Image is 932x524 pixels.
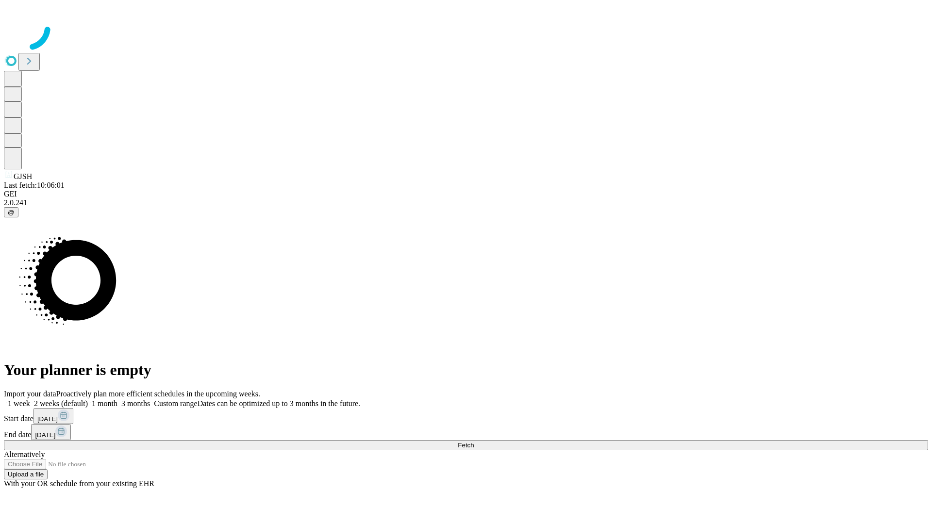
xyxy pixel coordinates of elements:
[4,190,928,198] div: GEI
[4,181,65,189] span: Last fetch: 10:06:01
[4,424,928,440] div: End date
[4,440,928,450] button: Fetch
[8,209,15,216] span: @
[4,198,928,207] div: 2.0.241
[154,399,197,408] span: Custom range
[198,399,360,408] span: Dates can be optimized up to 3 months in the future.
[35,431,55,439] span: [DATE]
[92,399,117,408] span: 1 month
[37,415,58,423] span: [DATE]
[4,207,18,217] button: @
[4,469,48,479] button: Upload a file
[14,172,32,180] span: GJSH
[4,408,928,424] div: Start date
[458,442,474,449] span: Fetch
[8,399,30,408] span: 1 week
[4,450,45,458] span: Alternatively
[4,390,56,398] span: Import your data
[4,361,928,379] h1: Your planner is empty
[56,390,260,398] span: Proactively plan more efficient schedules in the upcoming weeks.
[31,424,71,440] button: [DATE]
[34,399,88,408] span: 2 weeks (default)
[121,399,150,408] span: 3 months
[33,408,73,424] button: [DATE]
[4,479,154,488] span: With your OR schedule from your existing EHR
